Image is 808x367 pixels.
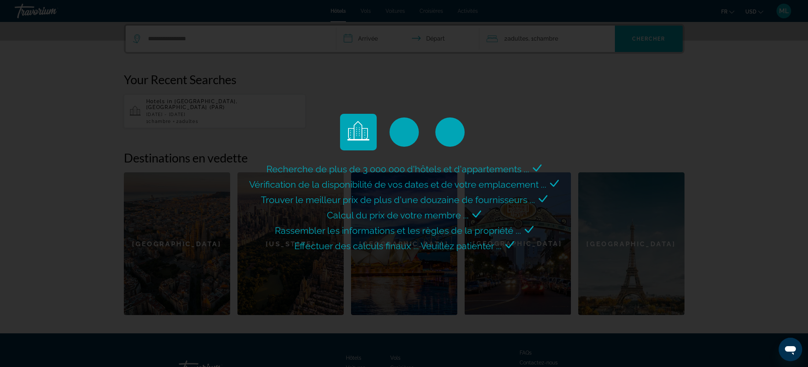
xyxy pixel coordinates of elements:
span: Rassembler les informations et les règles de la propriété ... [275,225,521,236]
span: Recherche de plus de 3 000 000 d'hôtels et d'appartements ... [266,164,529,175]
span: Calcul du prix de votre membre ... [327,210,469,221]
span: Vérification de la disponibilité de vos dates et de votre emplacement ... [249,179,546,190]
span: Trouver le meilleur prix de plus d'une douzaine de fournisseurs ... [261,194,535,205]
iframe: Bouton de lancement de la fenêtre de messagerie [779,338,802,361]
span: Effectuer des calculs finaux ... Veuillez patienter ... [294,240,502,251]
